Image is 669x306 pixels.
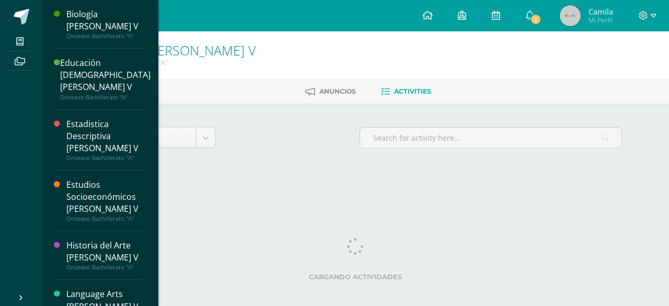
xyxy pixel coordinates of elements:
[66,179,146,215] div: Estudios Socioeconómicos [PERSON_NAME] V
[360,128,621,148] input: Search for activity here…
[66,179,146,222] a: Estudios Socioeconómicos [PERSON_NAME] VOnceavo Bachillerato "A"
[60,57,151,93] div: Educación [DEMOGRAPHIC_DATA][PERSON_NAME] V
[60,94,151,101] div: Onceavo Bachillerato "A"
[66,154,146,162] div: Onceavo Bachillerato "A"
[319,87,356,95] span: Anuncios
[530,14,541,25] span: 1
[82,58,256,67] div: Onceavo Bachillerato 'A'
[60,57,151,100] a: Educación [DEMOGRAPHIC_DATA][PERSON_NAME] VOnceavo Bachillerato "A"
[66,8,146,32] div: Biología [PERSON_NAME] V
[66,240,146,264] div: Historia del Arte [PERSON_NAME] V
[560,5,581,26] img: 45x45
[82,43,256,58] h1: Seminario Bach V
[589,16,613,25] span: Mi Perfil
[589,6,613,17] span: Camila
[305,83,356,100] a: Anuncios
[66,118,146,162] a: Estadistica Descriptiva [PERSON_NAME] VOnceavo Bachillerato "A"
[66,215,146,222] div: Onceavo Bachillerato "A"
[89,273,622,281] label: Cargando actividades
[66,8,146,40] a: Biología [PERSON_NAME] VOnceavo Bachillerato "A"
[66,264,146,271] div: Onceavo Bachillerato "A"
[66,240,146,271] a: Historia del Arte [PERSON_NAME] VOnceavo Bachillerato "A"
[82,41,256,59] a: Seminario [PERSON_NAME] V
[66,118,146,154] div: Estadistica Descriptiva [PERSON_NAME] V
[381,83,431,100] a: Activities
[66,32,146,40] div: Onceavo Bachillerato "A"
[394,87,431,95] span: Activities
